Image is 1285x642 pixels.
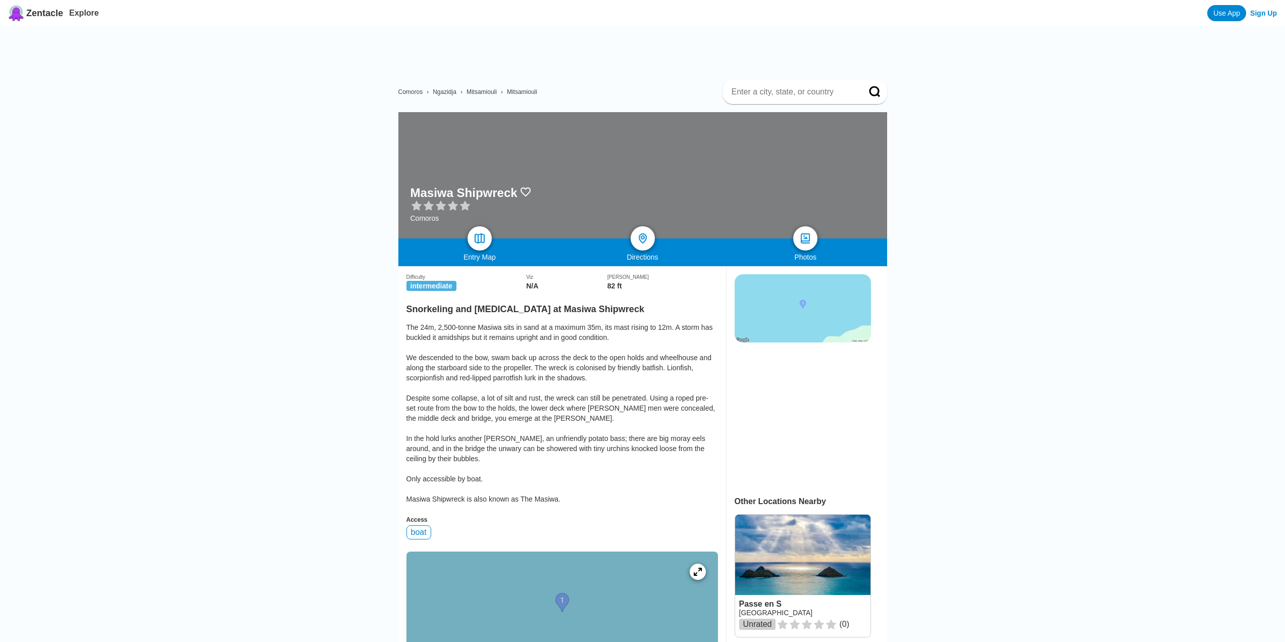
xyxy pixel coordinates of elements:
a: Sign Up [1250,9,1277,17]
img: map [474,232,486,244]
h2: Snorkeling and [MEDICAL_DATA] at Masiwa Shipwreck [406,298,718,315]
span: › [427,88,429,95]
input: Enter a city, state, or country [731,87,855,97]
a: Explore [69,9,99,17]
a: map [468,226,492,251]
span: › [460,88,462,95]
img: staticmap [735,274,871,342]
div: Access [406,516,718,523]
a: Mitsamiouli [507,88,537,95]
div: N/A [526,282,607,290]
a: Comoros [398,88,423,95]
a: Ngazidja [433,88,456,95]
a: Use App [1207,5,1246,21]
div: Comoros [410,214,532,222]
div: Directions [561,253,724,261]
span: › [501,88,503,95]
a: Zentacle logoZentacle [8,5,63,21]
img: directions [637,232,649,244]
div: [PERSON_NAME] [607,274,718,280]
h1: Masiwa Shipwreck [410,186,518,200]
div: 82 ft [607,282,718,290]
div: The 24m, 2,500-tonne Masiwa sits in sand at a maximum 35m, its mast rising to 12m. A storm has bu... [406,322,718,504]
img: photos [799,232,811,244]
div: Viz [526,274,607,280]
div: Photos [724,253,887,261]
span: Zentacle [26,8,63,19]
div: boat [406,525,431,539]
div: Other Locations Nearby [735,497,887,506]
span: intermediate [406,281,456,291]
a: photos [793,226,817,251]
a: Mitsamiouli [467,88,497,95]
div: Entry Map [398,253,561,261]
img: Zentacle logo [8,5,24,21]
div: Difficulty [406,274,527,280]
a: [GEOGRAPHIC_DATA] [739,609,813,617]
